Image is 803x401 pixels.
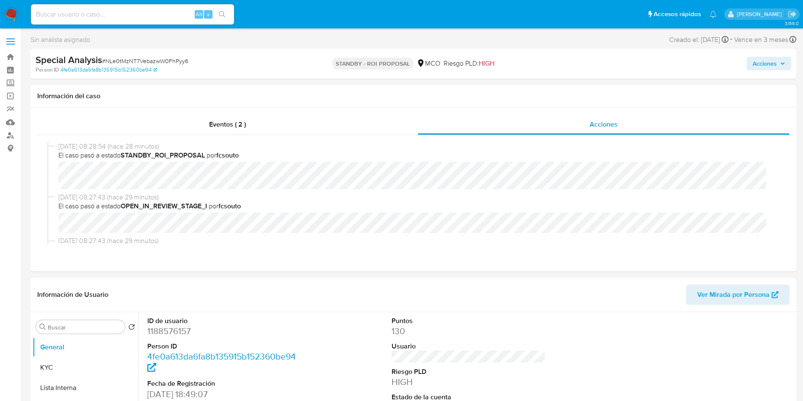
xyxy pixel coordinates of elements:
span: [DATE] 08:27:43 (hace 29 minutos) [58,193,776,202]
p: david.marinmartinez@mercadolibre.com.co [737,10,785,18]
dt: ID de usuario [147,316,302,326]
span: El caso pasó a estado por [58,151,776,160]
div: Creado el: [DATE] [669,34,728,45]
span: Riesgo PLD: [444,59,494,68]
span: Eventos ( 2 ) [209,119,246,129]
b: OPEN_IN_REVIEW_STAGE_I [121,201,207,211]
span: Alt [196,10,202,18]
dd: HIGH [392,376,546,388]
span: [DATE] 08:27:43 (hace 29 minutos) [58,236,776,246]
span: [DATE] 08:28:54 (hace 28 minutos) [58,142,776,151]
span: Accesos rápidos [654,10,701,19]
button: Lista Interna [33,378,138,398]
a: 4fe0a613da6fa8b135915b152360be94 [147,350,296,374]
dt: Usuario [392,342,546,351]
span: El caso pasó a estado por [58,202,776,211]
h1: Información del caso [37,92,789,100]
b: Person ID [36,66,59,74]
a: 4fe0a613da6fa8b135915b152360be94 [61,66,157,74]
span: - [730,34,732,45]
button: Acciones [747,57,791,70]
h1: Información de Usuario [37,290,108,299]
dt: Puntos [392,316,546,326]
span: Acciones [753,57,777,70]
button: search-icon [213,8,231,20]
dt: Person ID [147,342,302,351]
p: STANDBY - ROI PROPOSAL [332,58,413,69]
dd: 1188576157 [147,325,302,337]
span: Vence en 3 meses [734,35,788,44]
button: KYC [33,357,138,378]
span: Ver Mirada por Persona [697,285,770,305]
dd: [DATE] 18:49:07 [147,388,302,400]
dd: 130 [392,325,546,337]
a: Salir [788,10,797,19]
b: fcsouto [218,201,241,211]
a: Notificaciones [709,11,717,18]
button: Buscar [39,324,46,330]
b: fcsouto [216,150,239,160]
button: General [33,337,138,357]
input: Buscar usuario o caso... [31,9,234,20]
button: Volver al orden por defecto [128,324,135,333]
b: Special Analysis [36,53,102,66]
dt: Fecha de Registración [147,379,302,388]
div: MCO [417,59,440,68]
span: # NLe0tMzNT7VebazwW0FhPyy6 [102,57,188,65]
span: Sin analista asignado [30,35,90,44]
span: HIGH [479,58,494,68]
input: Buscar [48,324,121,331]
b: STANDBY_ROI_PROPOSAL [121,150,205,160]
dt: Riesgo PLD [392,367,546,376]
span: Acciones [590,119,618,129]
button: Ver Mirada por Persona [686,285,789,305]
span: s [207,10,210,18]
